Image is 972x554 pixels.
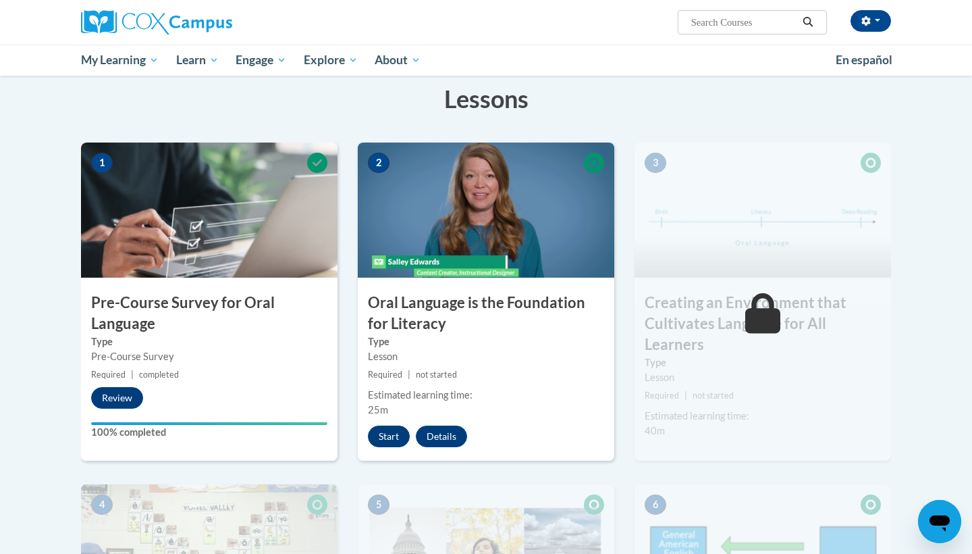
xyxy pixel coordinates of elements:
[416,426,467,447] button: Details
[304,52,358,68] span: Explore
[368,404,388,415] span: 25m
[645,495,666,515] span: 6
[798,14,818,30] button: Search
[645,391,679,401] span: Required
[368,388,604,403] div: Estimated learning time:
[368,495,389,515] span: 5
[81,293,337,334] h3: Pre-Course Survey for Oral Language
[91,153,113,173] span: 1
[91,422,327,425] div: Your progress
[176,52,219,68] span: Learn
[634,293,891,355] h3: Creating an Environment that Cultivates Language for All Learners
[368,334,604,349] label: Type
[918,500,961,543] iframe: Button to launch messaging window
[693,391,734,401] span: not started
[236,52,286,68] span: Engage
[367,45,430,76] a: About
[690,14,798,30] input: Search Courses
[91,495,113,515] span: 4
[131,370,134,380] span: |
[634,143,891,278] img: Course Image
[139,370,179,380] span: completed
[645,370,881,385] div: Lesson
[368,370,402,380] span: Required
[368,349,604,364] div: Lesson
[81,10,337,34] a: Cox Campus
[72,45,167,76] a: My Learning
[368,426,410,447] button: Start
[91,425,327,440] label: 100% completed
[358,143,614,278] img: Course Image
[358,293,614,334] h3: Oral Language is the Foundation for Literacy
[645,355,881,370] label: Type
[81,82,891,116] h3: Lessons
[81,143,337,278] img: Course Image
[91,370,126,380] span: Required
[850,10,891,32] button: Account Settings
[836,53,892,67] span: En español
[91,387,143,409] button: Review
[645,425,665,436] span: 40m
[408,370,410,380] span: |
[81,10,232,34] img: Cox Campus
[368,153,389,173] span: 2
[645,409,881,424] div: Estimated learning time:
[91,334,327,349] label: Type
[227,45,295,76] a: Engage
[416,370,457,380] span: not started
[827,46,901,74] a: En español
[375,52,421,68] span: About
[61,45,911,76] div: Main menu
[295,45,367,76] a: Explore
[684,391,687,401] span: |
[81,52,159,68] span: My Learning
[167,45,227,76] a: Learn
[91,349,327,364] div: Pre-Course Survey
[645,153,666,173] span: 3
